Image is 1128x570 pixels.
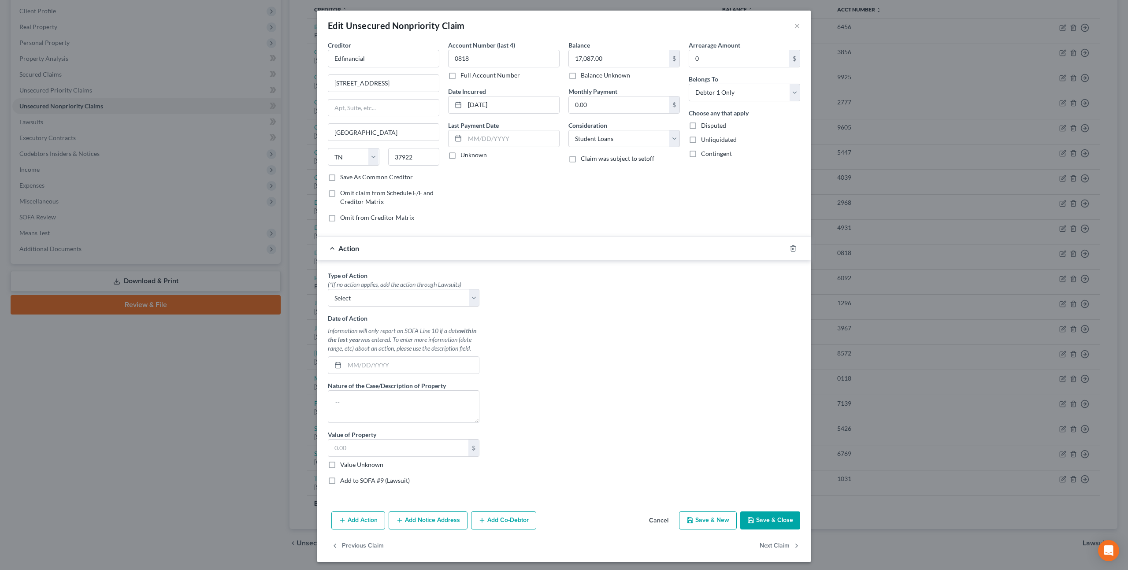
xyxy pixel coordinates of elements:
[328,75,439,92] input: Enter address...
[642,512,675,530] button: Cancel
[689,41,740,50] label: Arrearage Amount
[448,50,560,67] input: XXXX
[1098,540,1119,561] div: Open Intercom Messenger
[465,130,559,147] input: MM/DD/YYYY
[689,108,749,118] label: Choose any that apply
[389,511,468,530] button: Add Notice Address
[468,440,479,456] div: $
[328,430,376,439] label: Value of Property
[448,121,499,130] label: Last Payment Date
[448,41,515,50] label: Account Number (last 4)
[388,148,440,166] input: Enter zip...
[340,173,413,181] label: Save As Common Creditor
[338,244,359,252] span: Action
[345,357,479,374] input: MM/DD/YYYY
[328,124,439,141] input: Enter city...
[701,122,726,129] span: Disputed
[679,511,737,530] button: Save & New
[328,100,439,116] input: Apt, Suite, etc...
[669,50,679,67] div: $
[328,440,468,456] input: 0.00
[328,280,479,289] div: (*If no action applies, add the action through Lawsuits)
[328,41,351,49] span: Creditor
[331,537,384,555] button: Previous Claim
[465,96,559,113] input: MM/DD/YYYY
[760,537,800,555] button: Next Claim
[689,75,718,83] span: Belongs To
[340,460,383,469] label: Value Unknown
[448,87,486,96] label: Date Incurred
[581,155,654,162] span: Claim was subject to setoff
[568,41,590,50] label: Balance
[794,20,800,31] button: ×
[460,71,520,80] label: Full Account Number
[340,476,410,485] label: Add to SOFA #9 (Lawsuit)
[689,50,789,67] input: 0.00
[328,50,439,67] input: Search creditor by name...
[669,96,679,113] div: $
[328,326,479,353] div: Information will only report on SOFA Line 10 if a date was entered. To enter more information (da...
[701,150,732,157] span: Contingent
[471,511,536,530] button: Add Co-Debtor
[340,214,414,221] span: Omit from Creditor Matrix
[740,511,800,530] button: Save & Close
[328,272,367,279] span: Type of Action
[568,121,607,130] label: Consideration
[340,189,434,205] span: Omit claim from Schedule E/F and Creditor Matrix
[328,19,465,32] div: Edit Unsecured Nonpriority Claim
[328,314,367,323] label: Date of Action
[328,381,446,390] label: Nature of the Case/Description of Property
[581,71,630,80] label: Balance Unknown
[569,96,669,113] input: 0.00
[460,151,487,159] label: Unknown
[568,87,617,96] label: Monthly Payment
[569,50,669,67] input: 0.00
[701,136,737,143] span: Unliquidated
[789,50,800,67] div: $
[331,511,385,530] button: Add Action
